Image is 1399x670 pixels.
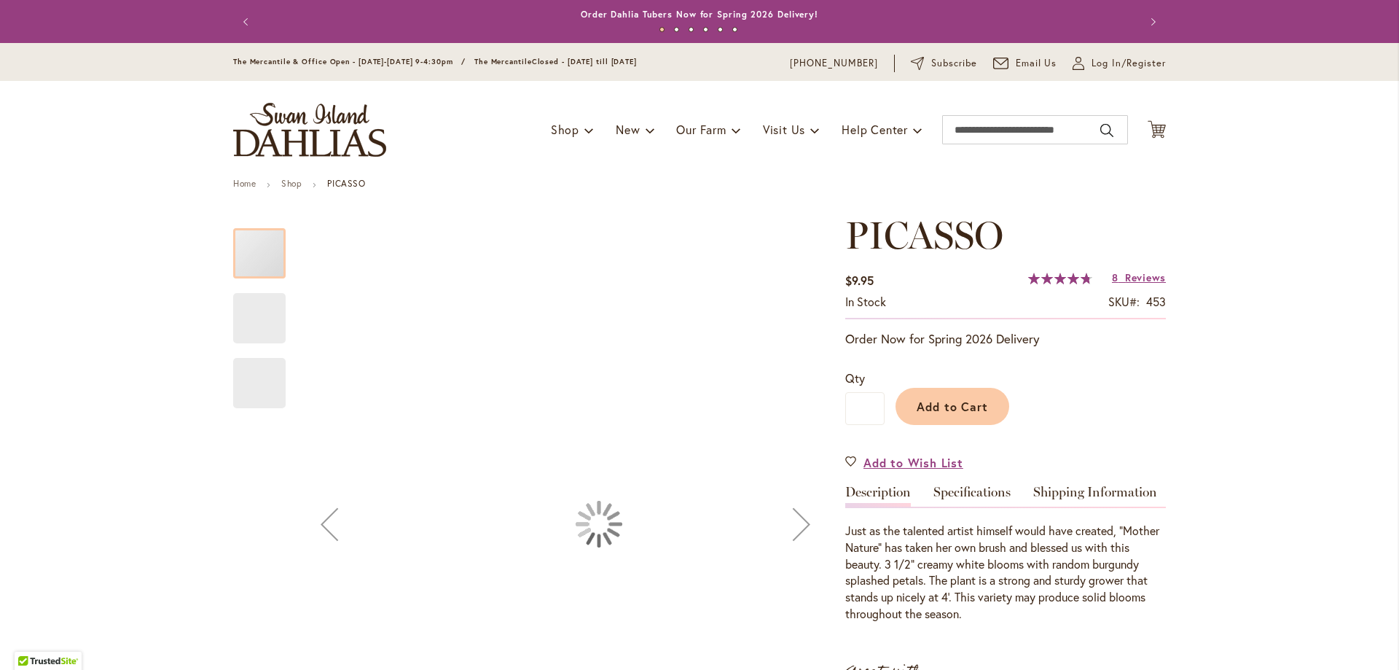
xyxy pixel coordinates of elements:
[233,103,386,157] a: store logo
[1146,294,1166,311] div: 453
[233,214,300,278] div: PICASSO
[845,486,1166,623] div: Detailed Product Info
[993,56,1057,71] a: Email Us
[845,294,886,311] div: Availability
[1016,56,1057,71] span: Email Us
[845,370,865,386] span: Qty
[845,486,911,507] a: Description
[790,56,878,71] a: [PHONE_NUMBER]
[581,9,818,20] a: Order Dahlia Tubers Now for Spring 2026 Delivery!
[674,27,679,32] button: 2 of 6
[917,399,989,414] span: Add to Cart
[1073,56,1166,71] a: Log In/Register
[845,523,1166,623] div: Just as the talented artist himself would have created, "Mother Nature" has taken her own brush a...
[233,57,532,66] span: The Mercantile & Office Open - [DATE]-[DATE] 9-4:30pm / The Mercantile
[842,122,908,137] span: Help Center
[1137,7,1166,36] button: Next
[845,454,963,471] a: Add to Wish List
[718,27,723,32] button: 5 of 6
[732,27,737,32] button: 6 of 6
[1125,270,1166,284] span: Reviews
[659,27,665,32] button: 1 of 6
[863,454,963,471] span: Add to Wish List
[233,278,300,343] div: PICASSO
[233,178,256,189] a: Home
[763,122,805,137] span: Visit Us
[616,122,640,137] span: New
[931,56,977,71] span: Subscribe
[896,388,1009,425] button: Add to Cart
[1112,270,1118,284] span: 8
[689,27,694,32] button: 3 of 6
[233,343,286,408] div: PICASSO
[1112,270,1166,284] a: 8 Reviews
[676,122,726,137] span: Our Farm
[933,486,1011,507] a: Specifications
[845,273,874,288] span: $9.95
[1092,56,1166,71] span: Log In/Register
[1033,486,1157,507] a: Shipping Information
[1028,273,1092,284] div: 96%
[233,7,262,36] button: Previous
[845,330,1166,348] p: Order Now for Spring 2026 Delivery
[327,178,365,189] strong: PICASSO
[1108,294,1140,309] strong: SKU
[281,178,302,189] a: Shop
[911,56,977,71] a: Subscribe
[845,294,886,309] span: In stock
[703,27,708,32] button: 4 of 6
[845,212,1003,258] span: PICASSO
[551,122,579,137] span: Shop
[532,57,637,66] span: Closed - [DATE] till [DATE]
